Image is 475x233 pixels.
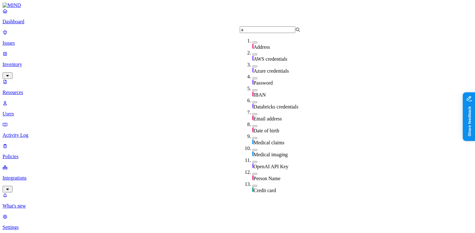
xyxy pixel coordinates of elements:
p: Resources [3,90,472,95]
img: MIND [3,3,21,8]
p: Settings [3,225,472,230]
a: Activity Log [3,122,472,138]
span: Azure credentials [254,68,289,74]
p: Activity Log [3,132,472,138]
span: Person Name [254,176,281,181]
span: IBAN [254,92,266,97]
img: pii-line [252,175,254,180]
span: OpenAI API Key [254,164,288,169]
a: Settings [3,214,472,230]
img: pii-line [252,115,254,120]
span: Credit card [254,188,276,193]
span: Date of birth [254,128,279,133]
span: AWS credentials [254,56,287,62]
img: phi-line [252,151,254,156]
span: Databricks credentials [254,104,298,109]
img: secret-line [252,68,254,73]
img: phi-line [252,139,254,144]
a: Integrations [3,164,472,191]
a: Issues [3,30,472,46]
img: secret-line [252,56,254,61]
a: Users [3,100,472,117]
p: Policies [3,154,472,159]
img: pii-line [252,92,254,97]
span: Email address [254,116,282,121]
p: What's new [3,203,472,209]
img: pii-line [252,44,254,49]
a: Resources [3,79,472,95]
img: secret-line [252,80,254,85]
span: Medical claims [254,140,284,145]
img: secret-line [252,103,254,108]
span: Medical imaging [254,152,288,157]
a: Dashboard [3,8,472,25]
p: Issues [3,40,472,46]
img: pci-line [252,187,254,192]
p: Dashboard [3,19,472,25]
p: Inventory [3,62,472,67]
span: Address [254,44,270,50]
p: Integrations [3,175,472,181]
a: Inventory [3,51,472,78]
input: Search [240,26,295,33]
span: Password [254,80,273,86]
p: Users [3,111,472,117]
img: secret-line [252,163,254,168]
a: Policies [3,143,472,159]
a: MIND [3,3,472,8]
img: pii-line [252,127,254,132]
a: What's new [3,192,472,209]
